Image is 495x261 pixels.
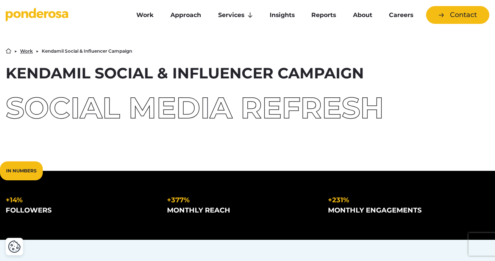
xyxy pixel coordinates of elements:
a: Careers [382,7,420,23]
button: Cookie Settings [8,240,21,253]
a: Services [211,7,259,23]
div: followers [6,205,155,216]
a: Contact [426,6,489,24]
a: Home [6,48,11,54]
h1: Kendamil Social & Influencer Campaign [6,66,489,81]
a: Insights [263,7,301,23]
div: monthly engagements [328,205,477,216]
li: ▶︎ [36,49,39,53]
a: Reports [304,7,343,23]
li: ▶︎ [14,49,17,53]
a: Go to homepage [6,8,118,23]
li: Kendamil Social & Influencer Campaign [42,49,132,53]
a: Work [20,49,33,53]
div: +231% [328,195,477,205]
img: Revisit consent button [8,240,21,253]
div: +14% [6,195,155,205]
div: +377% [167,195,316,205]
div: monthly reach [167,205,316,216]
a: About [346,7,379,23]
div: Social Media Refresh [6,93,489,122]
a: Approach [164,7,208,23]
a: Work [130,7,161,23]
